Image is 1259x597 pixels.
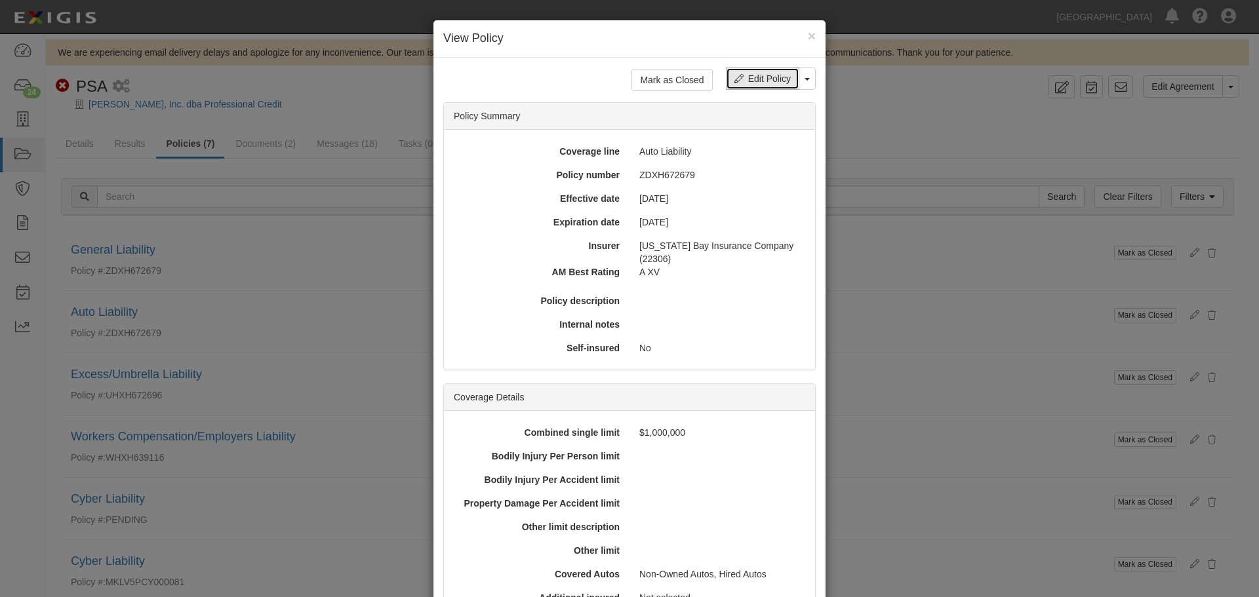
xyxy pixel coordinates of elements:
div: AM Best Rating [445,265,629,279]
div: Self-insured [449,341,629,355]
div: ZDXH672679 [629,168,810,182]
div: Coverage Details [444,384,815,411]
div: Property Damage Per Accident limit [449,497,629,510]
button: Mark as Closed [631,69,712,91]
div: Policy description [449,294,629,307]
div: Effective date [449,192,629,205]
div: Bodily Injury Per Accident limit [449,473,629,486]
div: No [629,341,810,355]
div: [DATE] [629,216,810,229]
div: Other limit description [449,520,629,533]
div: Policy Summary [444,103,815,130]
div: [US_STATE] Bay Insurance Company (22306) [629,239,810,265]
div: Expiration date [449,216,629,229]
div: $1,000,000 [629,426,810,439]
div: Auto Liability [629,145,810,158]
div: A XV [629,265,814,279]
div: Coverage line [449,145,629,158]
div: Insurer [449,239,629,252]
button: Close [808,29,816,43]
div: Policy number [449,168,629,182]
div: Bodily Injury Per Person limit [449,450,629,463]
div: [DATE] [629,192,810,205]
div: Non-Owned Autos, Hired Autos [629,568,810,581]
div: Covered Autos [449,568,629,581]
div: Combined single limit [449,426,629,439]
a: Edit Policy [726,67,799,90]
div: Internal notes [449,318,629,331]
h4: View Policy [443,30,816,47]
div: Other limit [449,544,629,557]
